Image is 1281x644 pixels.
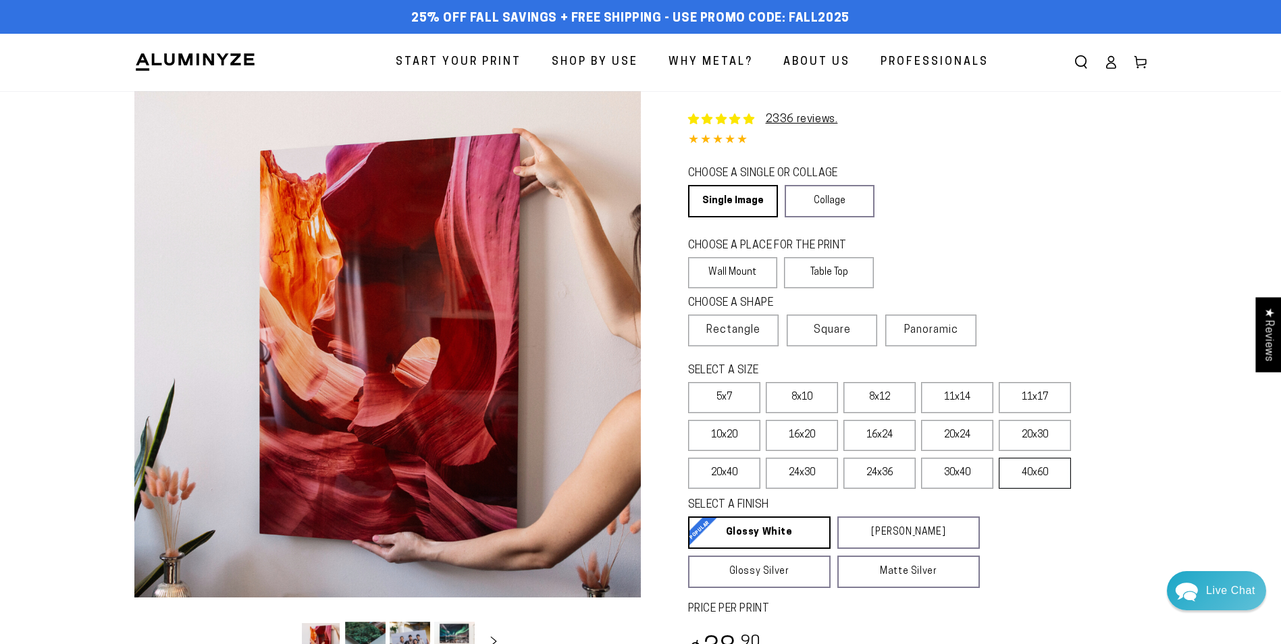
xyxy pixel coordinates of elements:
span: About Us [783,53,850,72]
label: 8x10 [766,382,838,413]
div: Contact Us Directly [1206,571,1255,610]
label: 24x30 [766,458,838,489]
label: 20x40 [688,458,760,489]
a: Start Your Print [386,45,531,80]
label: 8x12 [843,382,916,413]
label: 11x14 [921,382,993,413]
div: 4.85 out of 5.0 stars [688,131,1147,151]
label: 5x7 [688,382,760,413]
legend: SELECT A FINISH [688,498,947,513]
label: 30x40 [921,458,993,489]
legend: CHOOSE A SHAPE [688,296,864,311]
span: Rectangle [706,322,760,338]
legend: SELECT A SIZE [688,363,958,379]
span: Professionals [881,53,989,72]
span: Panoramic [904,325,958,336]
a: About Us [773,45,860,80]
label: 20x24 [921,420,993,451]
a: Collage [785,185,874,217]
label: 40x60 [999,458,1071,489]
a: [PERSON_NAME] [837,516,980,549]
a: Glossy White [688,516,831,549]
a: Glossy Silver [688,556,831,588]
label: 16x20 [766,420,838,451]
a: Professionals [870,45,999,80]
a: Single Image [688,185,778,217]
div: Click to open Judge.me floating reviews tab [1255,297,1281,372]
span: Shop By Use [552,53,638,72]
a: Why Metal? [658,45,763,80]
label: 11x17 [999,382,1071,413]
span: Why Metal? [669,53,753,72]
legend: CHOOSE A SINGLE OR COLLAGE [688,166,862,182]
img: Aluminyze [134,52,256,72]
div: Chat widget toggle [1167,571,1266,610]
a: Matte Silver [837,556,980,588]
label: 16x24 [843,420,916,451]
label: 10x20 [688,420,760,451]
label: PRICE PER PRINT [688,601,1147,617]
a: Shop By Use [542,45,648,80]
a: 2336 reviews. [766,114,838,125]
label: 20x30 [999,420,1071,451]
span: 25% off FALL Savings + Free Shipping - Use Promo Code: FALL2025 [411,11,849,26]
span: Square [814,322,851,338]
span: Start Your Print [396,53,521,72]
summary: Search our site [1066,47,1096,77]
legend: CHOOSE A PLACE FOR THE PRINT [688,238,862,254]
label: Wall Mount [688,257,778,288]
label: Table Top [784,257,874,288]
label: 24x36 [843,458,916,489]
